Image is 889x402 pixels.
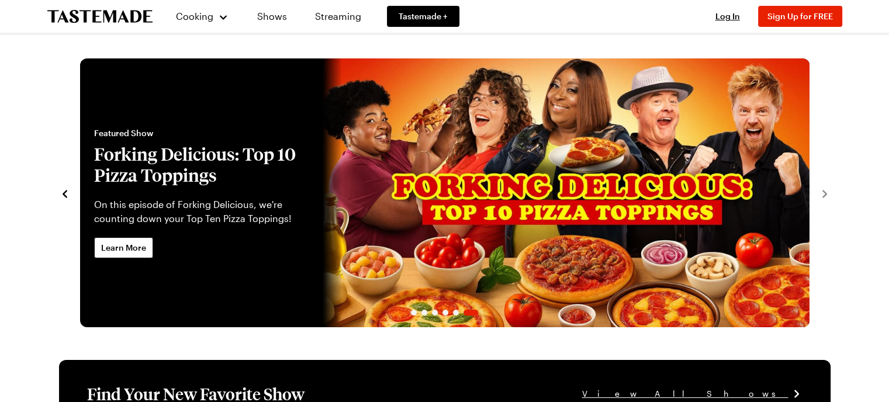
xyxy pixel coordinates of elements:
span: Go to slide 5 [453,310,459,316]
span: Go to slide 1 [411,310,417,316]
span: Sign Up for FREE [767,11,833,21]
p: On this episode of Forking Delicious, we're counting down your Top Ten Pizza Toppings! [94,197,309,226]
span: View All Shows [582,387,788,400]
span: Tastemade + [399,11,448,22]
span: Cooking [176,11,213,22]
span: Featured Show [94,127,309,139]
button: navigate to previous item [59,186,71,200]
span: Go to slide 3 [432,310,438,316]
span: Go to slide 2 [421,310,427,316]
span: Go to slide 6 [463,310,478,316]
div: 6 / 6 [80,58,810,327]
button: Sign Up for FREE [758,6,842,27]
span: Learn More [101,242,146,254]
button: Log In [704,11,751,22]
button: navigate to next item [819,186,831,200]
h2: Forking Delicious: Top 10 Pizza Toppings [94,144,309,186]
a: Learn More [94,237,153,258]
button: Cooking [176,2,229,30]
a: To Tastemade Home Page [47,10,153,23]
span: Go to slide 4 [442,310,448,316]
span: Log In [715,11,740,21]
a: Tastemade + [387,6,459,27]
a: View All Shows [582,387,802,400]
